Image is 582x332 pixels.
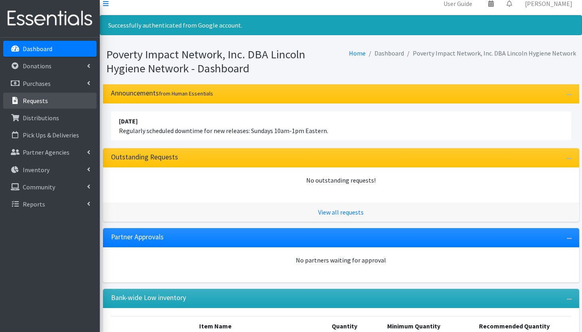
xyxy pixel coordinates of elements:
p: Inventory [23,166,49,174]
a: View all requests [318,208,364,216]
a: Partner Agencies [3,144,97,160]
p: Dashboard [23,45,52,53]
p: Reports [23,200,45,208]
a: Pick Ups & Deliveries [3,127,97,143]
li: Regularly scheduled downtime for new releases: Sundays 10am-1pm Eastern. [111,111,571,140]
a: Donations [3,58,97,74]
div: No partners waiting for approval [111,255,571,265]
li: Dashboard [366,48,404,59]
p: Requests [23,97,48,105]
p: Community [23,183,55,191]
li: Poverty Impact Network, Inc. DBA Lincoln Hygiene Network [404,48,576,59]
p: Partner Agencies [23,148,69,156]
h3: Outstanding Requests [111,153,178,161]
div: No outstanding requests! [111,175,571,185]
a: Dashboard [3,41,97,57]
p: Purchases [23,80,51,87]
h1: Poverty Impact Network, Inc. DBA Lincoln Hygiene Network - Dashboard [106,48,338,75]
a: Inventory [3,162,97,178]
h3: Partner Approvals [111,233,164,241]
h3: Announcements [111,89,213,97]
p: Distributions [23,114,59,122]
a: Community [3,179,97,195]
a: Requests [3,93,97,109]
img: HumanEssentials [3,5,97,32]
p: Pick Ups & Deliveries [23,131,79,139]
a: Home [349,49,366,57]
div: Successfully authenticated from Google account. [100,15,582,35]
small: from Human Essentials [159,90,213,97]
a: Purchases [3,76,97,91]
h3: Bank-wide Low inventory [111,294,186,302]
a: Distributions [3,110,97,126]
strong: [DATE] [119,117,138,125]
p: Donations [23,62,51,70]
a: Reports [3,196,97,212]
